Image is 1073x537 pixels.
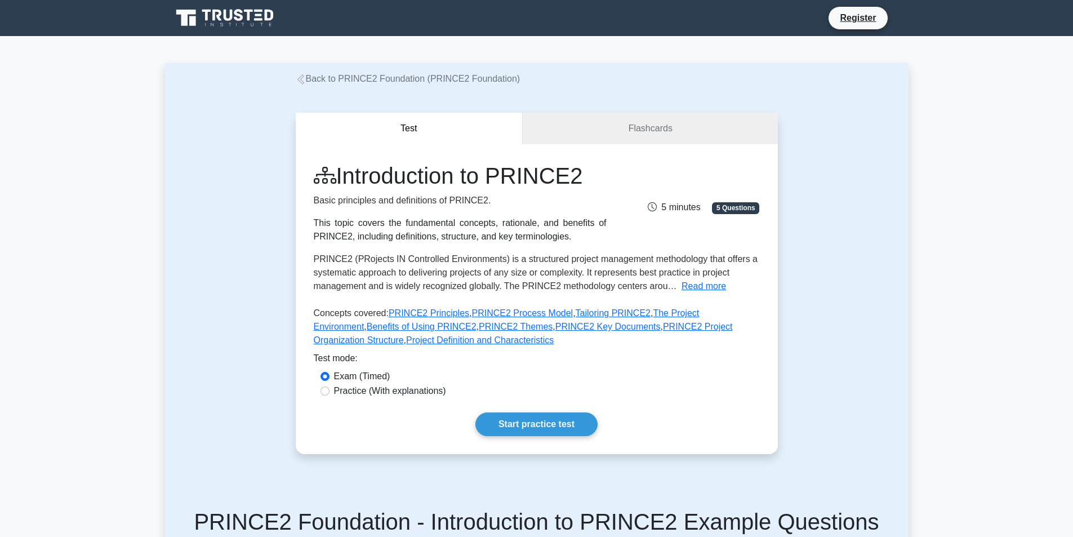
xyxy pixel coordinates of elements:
div: This topic covers the fundamental concepts, rationale, and benefits of PRINCE2, including definit... [314,216,607,243]
p: Concepts covered: , , , , , , , , [314,307,760,352]
a: Tailoring PRINCE2 [576,308,651,318]
a: Back to PRINCE2 Foundation (PRINCE2 Foundation) [296,74,520,83]
h1: Introduction to PRINCE2 [314,162,607,189]
h5: PRINCE2 Foundation - Introduction to PRINCE2 Example Questions [179,508,895,535]
span: PRINCE2 (PRojects IN Controlled Environments) is a structured project management methodology that... [314,254,758,291]
a: Benefits of Using PRINCE2 [367,322,477,331]
label: Exam (Timed) [334,370,390,383]
div: Test mode: [314,352,760,370]
a: Start practice test [475,412,598,436]
p: Basic principles and definitions of PRINCE2. [314,194,607,207]
a: PRINCE2 Principles [389,308,469,318]
span: 5 minutes [648,202,700,212]
label: Practice (With explanations) [334,384,446,398]
a: Project Definition and Characteristics [406,335,554,345]
a: PRINCE2 Themes [479,322,553,331]
a: Register [833,11,883,25]
button: Read more [682,279,726,293]
a: PRINCE2 Project Organization Structure [314,322,733,345]
a: PRINCE2 Process Model [472,308,573,318]
a: PRINCE2 Key Documents [555,322,661,331]
span: 5 Questions [712,202,759,214]
a: Flashcards [523,113,777,145]
button: Test [296,113,523,145]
